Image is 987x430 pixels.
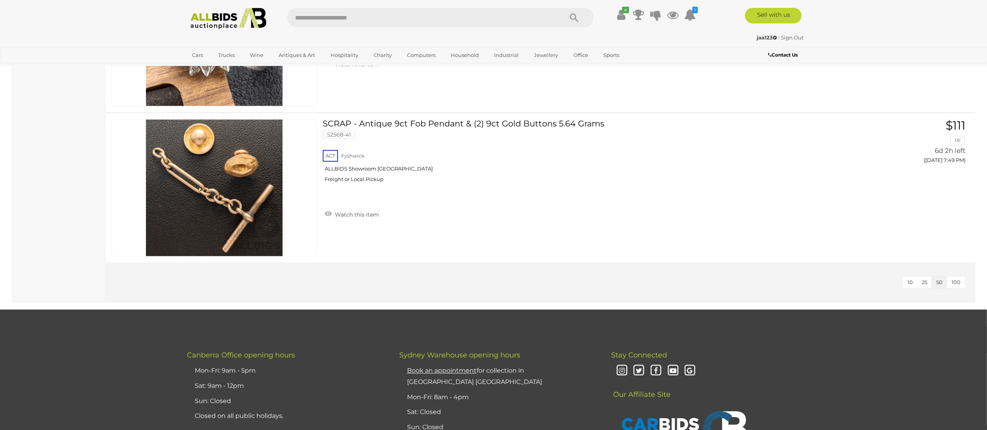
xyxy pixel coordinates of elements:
[611,351,667,359] span: Stay Connected
[757,34,777,41] strong: jaa123
[329,119,824,188] a: SCRAP - Antique 9ct Fob Pendant & (2) 9ct Gold Buttons 5.64 Grams 52568-41 ACT Fyshwick ALLBIDS S...
[399,351,520,359] span: Sydney Warehouse opening hours
[781,34,804,41] a: Sign Out
[187,49,208,62] a: Cars
[907,279,913,285] span: 10
[193,409,380,424] li: Closed on all public holidays.
[187,62,253,75] a: [GEOGRAPHIC_DATA]
[745,8,802,23] a: Sell with us
[213,49,240,62] a: Trucks
[649,364,663,378] i: Facebook
[193,378,380,394] li: Sat: 9am - 12pm
[611,378,670,399] span: Our Affiliate Site
[666,364,680,378] i: Youtube
[555,8,594,27] button: Search
[568,49,593,62] a: Office
[951,279,960,285] span: 100
[325,49,363,62] a: Hospitality
[146,119,283,256] img: 52568-41a.jpg
[187,351,295,359] span: Canberra Office opening hours
[333,211,379,218] span: Watch this item
[193,394,380,409] li: Sun: Closed
[622,7,629,13] i: ✔
[615,364,629,378] i: Instagram
[405,405,592,420] li: Sat: Closed
[615,8,627,22] a: ✔
[768,52,798,58] b: Contact Us
[692,7,698,13] i: 1
[529,49,563,62] a: Jewellery
[193,363,380,378] li: Mon-Fri: 9am - 5pm
[917,276,932,288] button: 25
[836,119,968,168] a: $111 0li 6d 2h left ([DATE] 7:49 PM)
[946,118,966,133] span: $111
[684,8,696,22] a: 1
[405,390,592,405] li: Mon-Fri: 8am - 4pm
[936,279,943,285] span: 50
[368,49,397,62] a: Charity
[768,51,800,59] a: Contact Us
[186,8,271,29] img: Allbids.com.au
[274,49,320,62] a: Antiques & Art
[947,276,965,288] button: 100
[598,49,624,62] a: Sports
[323,208,381,220] a: Watch this item
[632,364,646,378] i: Twitter
[922,279,927,285] span: 25
[407,367,542,386] a: Book an appointmentfor collection in [GEOGRAPHIC_DATA] [GEOGRAPHIC_DATA]
[402,49,441,62] a: Computers
[903,276,918,288] button: 10
[779,34,780,41] span: |
[245,49,269,62] a: Wine
[446,49,484,62] a: Household
[683,364,697,378] i: Google
[932,276,947,288] button: 50
[757,34,779,41] a: jaa123
[489,49,524,62] a: Industrial
[407,367,477,374] u: Book an appointment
